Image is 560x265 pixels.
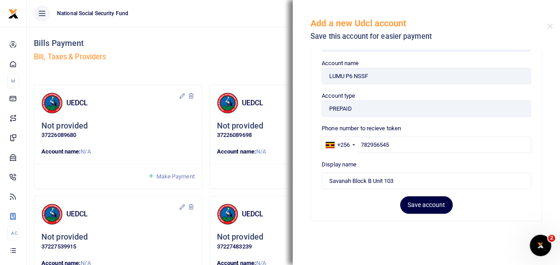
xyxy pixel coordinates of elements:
[322,160,356,169] label: Display name
[53,9,132,17] span: National Social Security Fund
[217,131,370,140] p: 37226089698
[256,148,266,155] span: N/A
[547,23,553,29] button: Close
[34,38,290,48] h4: Bills Payment
[322,137,358,153] div: Uganda: +256
[530,235,551,256] iframe: Intercom live chat
[7,226,19,240] li: Ac
[81,148,90,155] span: N/A
[217,232,263,242] h5: Not provided
[8,8,19,19] img: logo-small
[242,209,354,219] h4: UEDCL
[337,141,350,149] div: +256
[322,173,531,190] input: Label this account with an easy name
[41,232,195,251] div: Click to update
[41,131,195,140] p: 37226089680
[311,18,547,29] h5: Add a new Udcl account
[217,148,256,155] strong: Account name:
[41,148,81,155] strong: Account name:
[41,121,195,140] div: Click to update
[548,235,555,242] span: 2
[41,121,88,131] h5: Not provided
[322,59,359,68] label: Account name
[217,121,263,131] h5: Not provided
[217,232,370,251] div: Click to update
[41,242,195,252] p: 37227539915
[217,121,370,140] div: Click to update
[242,98,354,108] h4: UEDCL
[322,137,531,153] input: Enter phone number
[311,32,547,41] h5: Save this account for easier payment
[322,91,355,100] label: Account type
[41,232,88,242] h5: Not provided
[217,242,370,252] p: 37227483239
[7,74,19,88] li: M
[156,173,194,180] span: Make Payment
[66,98,179,108] h4: UEDCL
[34,53,290,62] h5: Bill, Taxes & Providers
[66,209,179,219] h4: UEDCL
[8,10,19,17] a: logo-small logo-large logo-large
[400,196,453,214] button: Save account
[322,124,401,133] label: Phone number to recieve token
[148,171,194,182] a: Make Payment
